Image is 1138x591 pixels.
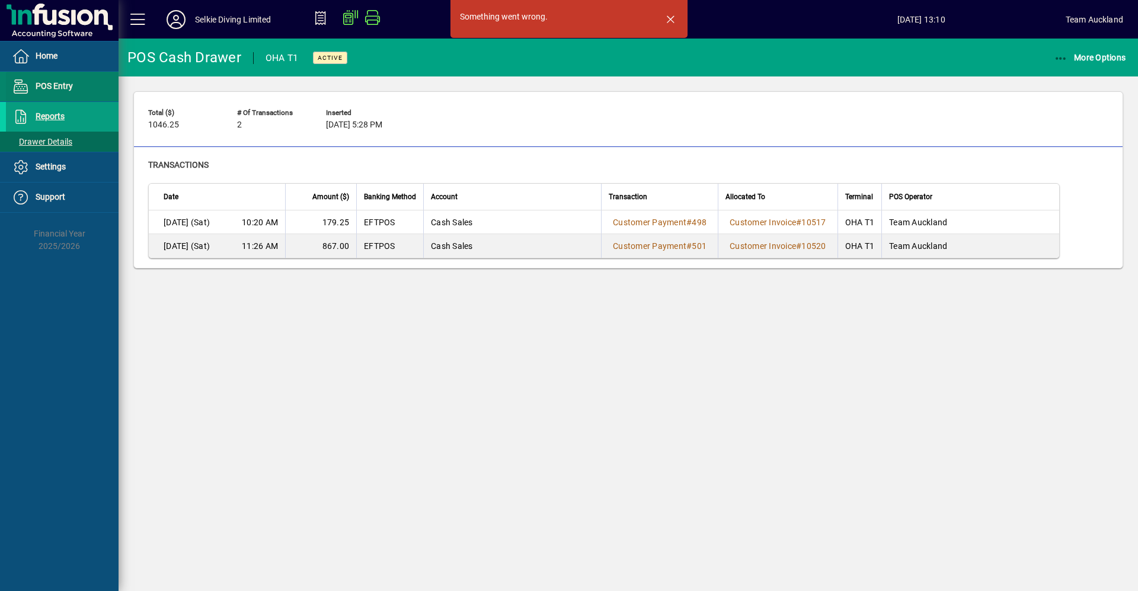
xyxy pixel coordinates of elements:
[6,183,119,212] a: Support
[730,241,796,251] span: Customer Invoice
[1051,47,1129,68] button: More Options
[164,216,210,228] span: [DATE] (Sat)
[686,218,692,227] span: #
[36,81,73,91] span: POS Entry
[318,54,343,62] span: Active
[881,234,1059,258] td: Team Auckland
[801,218,826,227] span: 10517
[801,241,826,251] span: 10520
[237,120,242,130] span: 2
[692,218,707,227] span: 498
[148,120,179,130] span: 1046.25
[686,241,692,251] span: #
[364,190,416,203] span: Banking Method
[326,109,397,117] span: Inserted
[889,190,932,203] span: POS Operator
[266,49,299,68] div: OHA T1
[36,111,65,121] span: Reports
[6,152,119,182] a: Settings
[6,72,119,101] a: POS Entry
[6,132,119,152] a: Drawer Details
[1066,10,1123,29] div: Team Auckland
[423,234,601,258] td: Cash Sales
[609,239,711,253] a: Customer Payment#501
[242,216,278,228] span: 10:20 AM
[423,210,601,234] td: Cash Sales
[326,120,382,130] span: [DATE] 5:28 PM
[777,10,1066,29] span: [DATE] 13:10
[837,234,882,258] td: OHA T1
[725,239,830,253] a: Customer Invoice#10520
[725,190,765,203] span: Allocated To
[356,234,423,258] td: EFTPOS
[692,241,707,251] span: 501
[1054,53,1126,62] span: More Options
[148,160,209,170] span: Transactions
[796,241,801,251] span: #
[881,210,1059,234] td: Team Auckland
[845,190,873,203] span: Terminal
[730,218,796,227] span: Customer Invoice
[796,218,801,227] span: #
[164,240,210,252] span: [DATE] (Sat)
[431,190,458,203] span: Account
[613,218,686,227] span: Customer Payment
[725,216,830,229] a: Customer Invoice#10517
[127,48,241,67] div: POS Cash Drawer
[6,41,119,71] a: Home
[12,137,72,146] span: Drawer Details
[609,216,711,229] a: Customer Payment#498
[36,162,66,171] span: Settings
[148,109,219,117] span: Total ($)
[195,10,271,29] div: Selkie Diving Limited
[36,192,65,202] span: Support
[613,241,686,251] span: Customer Payment
[312,190,349,203] span: Amount ($)
[36,51,57,60] span: Home
[237,109,308,117] span: # of Transactions
[609,190,647,203] span: Transaction
[164,190,178,203] span: Date
[285,210,356,234] td: 179.25
[157,9,195,30] button: Profile
[242,240,278,252] span: 11:26 AM
[356,210,423,234] td: EFTPOS
[837,210,882,234] td: OHA T1
[285,234,356,258] td: 867.00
